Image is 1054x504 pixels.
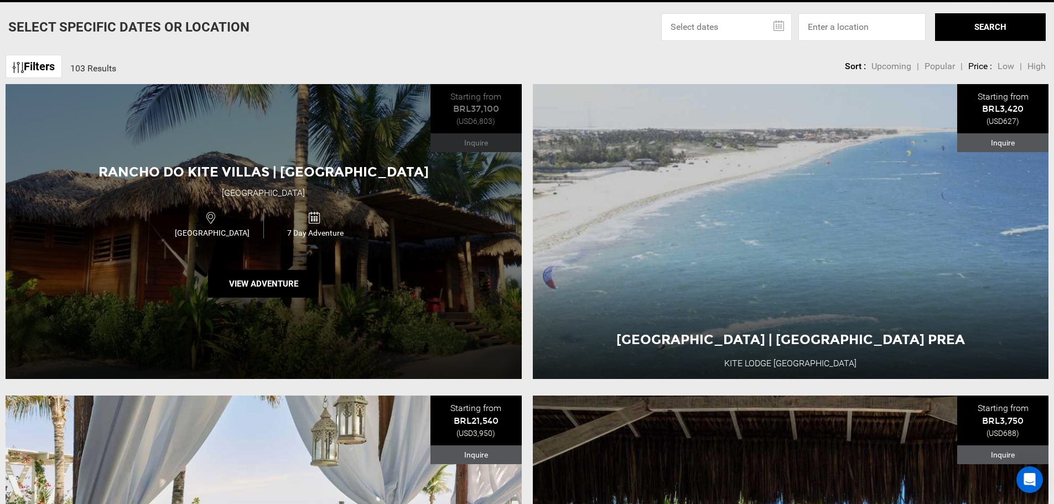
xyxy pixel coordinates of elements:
input: Enter a location [798,13,926,41]
button: View Adventure [208,270,319,298]
div: [GEOGRAPHIC_DATA] [222,187,305,200]
span: Popular [925,61,955,71]
button: SEARCH [935,13,1046,41]
li: | [1020,60,1022,73]
div: Open Intercom Messenger [1016,466,1043,493]
span: Upcoming [871,61,911,71]
span: High [1027,61,1046,71]
li: | [960,60,963,73]
span: Rancho Do Kite Villas | [GEOGRAPHIC_DATA] [98,164,429,180]
img: btn-icon.svg [13,62,24,73]
li: Price : [968,60,992,73]
li: | [917,60,919,73]
p: Select Specific Dates Or Location [8,18,250,37]
span: Low [998,61,1014,71]
input: Select dates [661,13,792,41]
span: 103 Results [70,63,116,74]
span: 7 Day Adventure [264,227,366,238]
li: Sort : [845,60,866,73]
span: [GEOGRAPHIC_DATA] [160,227,263,238]
a: Filters [6,55,62,79]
